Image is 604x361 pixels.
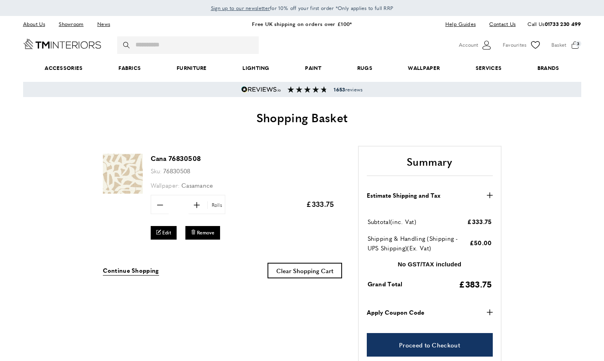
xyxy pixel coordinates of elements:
a: About Us [23,19,51,30]
span: Remove [197,229,214,236]
button: Estimate Shipping and Tax [367,190,493,200]
span: for 10% off your first order *Only applies to full RRP [211,4,393,12]
span: Continue Shopping [103,266,159,274]
span: £383.75 [459,278,492,290]
button: Remove Cana 76830508 [185,226,220,239]
span: £50.00 [470,238,492,247]
a: 01733 230 499 [545,20,581,28]
button: Customer Account [459,39,493,51]
span: Clear Shopping Cart [276,266,333,275]
span: £333.75 [306,199,334,209]
span: Edit [162,229,171,236]
span: reviews [334,86,362,93]
a: Go to Home page [23,39,101,49]
a: Cana 76830508 [151,154,201,163]
a: Wallpaper [390,56,458,80]
span: Rolls [207,201,224,209]
a: Showroom [53,19,89,30]
h2: Summary [367,155,493,176]
a: Favourites [503,39,541,51]
img: Cana 76830508 [103,154,143,194]
span: Wallpaper: [151,181,180,189]
strong: 1653 [334,86,345,93]
button: Clear Shopping Cart [268,263,342,278]
span: Shipping & Handling (Shipping - UPS Shipping) [368,234,458,252]
span: 76830508 [163,167,190,175]
span: Grand Total [368,280,403,288]
strong: No GST/TAX included [398,261,462,268]
a: Rugs [339,56,390,80]
span: Casamance [181,181,213,189]
strong: Estimate Shipping and Tax [367,190,441,200]
span: Accessories [27,56,100,80]
span: (Ex. Vat) [407,244,431,252]
a: News [91,19,116,30]
a: Continue Shopping [103,266,159,276]
button: Search [123,36,131,54]
span: Favourites [503,41,527,49]
a: Cana 76830508 [103,188,143,195]
p: Call Us [527,20,581,28]
a: Paint [287,56,339,80]
a: Brands [519,56,577,80]
span: Sku: [151,167,162,175]
button: Apply Coupon Code [367,307,493,317]
a: Fabrics [100,56,159,80]
a: Proceed to Checkout [367,333,493,357]
a: Furniture [159,56,224,80]
span: (inc. Vat) [390,217,416,226]
a: Contact Us [483,19,515,30]
a: Edit Cana 76830508 [151,226,177,239]
span: Account [459,41,478,49]
span: Subtotal [368,217,390,226]
strong: Apply Coupon Code [367,307,424,317]
a: Lighting [225,56,287,80]
a: Services [458,56,519,80]
a: Free UK shipping on orders over £100* [252,20,352,28]
span: Shopping Basket [256,109,348,126]
span: £333.75 [467,217,492,226]
a: Help Guides [439,19,482,30]
a: Sign up to our newsletter [211,4,270,12]
img: Reviews section [287,86,327,93]
img: Reviews.io 5 stars [241,86,281,93]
